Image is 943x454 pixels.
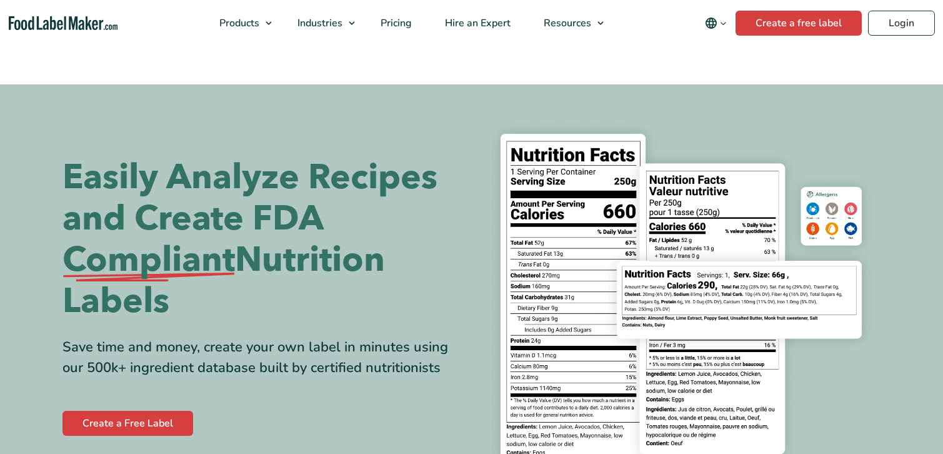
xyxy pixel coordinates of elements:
span: Compliant [62,240,235,281]
a: Create a free label [736,11,862,36]
span: Industries [294,16,344,30]
span: Products [216,16,261,30]
h1: Easily Analyze Recipes and Create FDA Nutrition Labels [62,157,462,322]
span: Resources [540,16,592,30]
span: Pricing [377,16,413,30]
a: Create a Free Label [62,411,193,436]
span: Hire an Expert [441,16,512,30]
button: Change language [696,11,736,36]
a: Food Label Maker homepage [9,16,117,31]
div: Save time and money, create your own label in minutes using our 500k+ ingredient database built b... [62,337,462,378]
a: Login [868,11,935,36]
